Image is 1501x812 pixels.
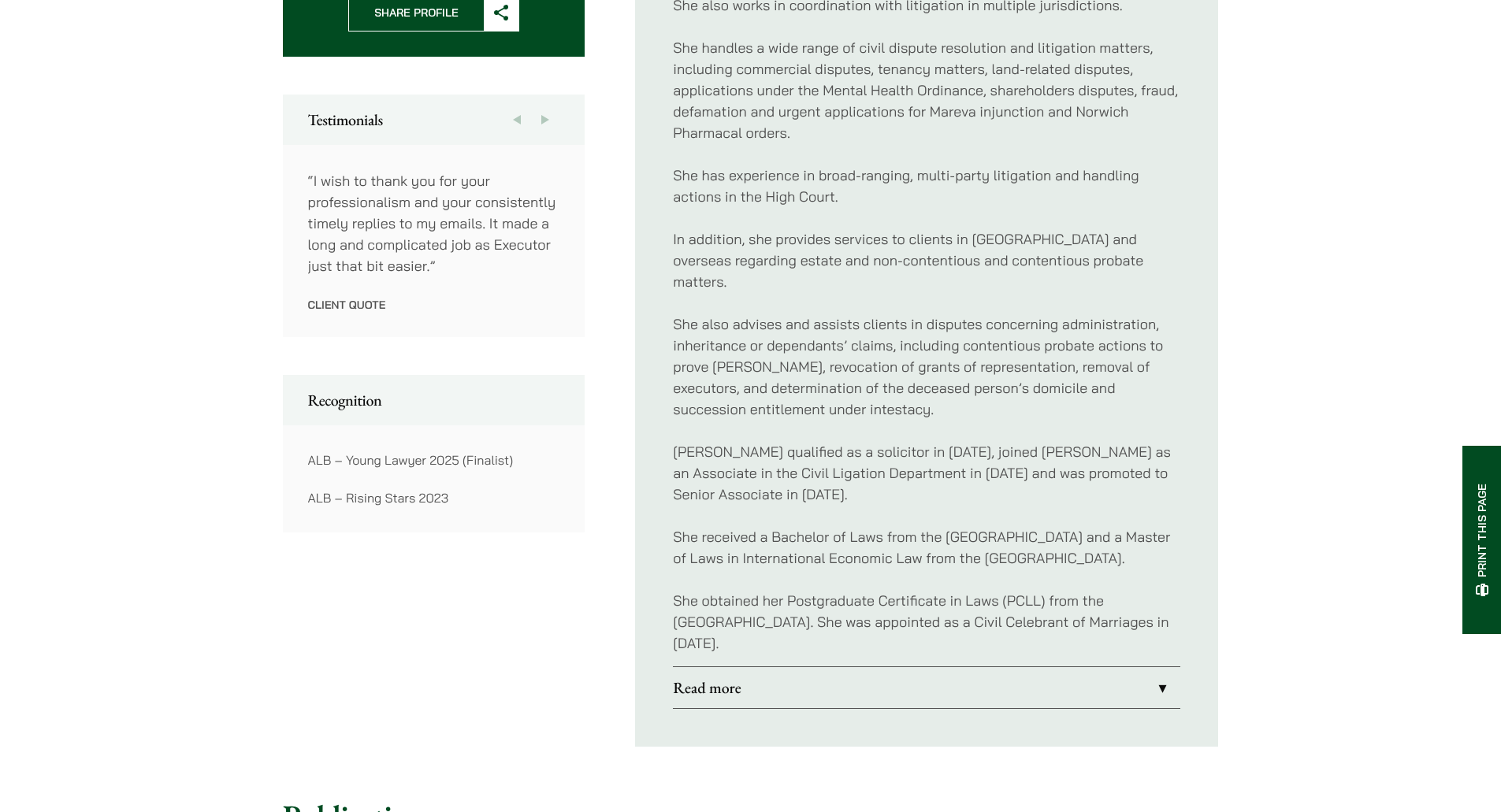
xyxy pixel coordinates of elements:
p: She received a Bachelor of Laws from the [GEOGRAPHIC_DATA] and a Master of Laws in International ... [673,526,1180,569]
p: ALB – Young Lawyer 2025 (Finalist) [308,450,560,469]
p: ALB – Rising Stars 2023 [308,488,560,507]
p: Client quote [308,298,560,312]
p: She handles a wide range of civil dispute resolution and litigation matters, including commercial... [673,37,1180,143]
p: [PERSON_NAME] qualified as a solicitor in [DATE], joined [PERSON_NAME] as an Associate in the Civ... [673,441,1180,505]
p: In addition, she provides services to clients in [GEOGRAPHIC_DATA] and overseas regarding estate ... [673,228,1180,292]
p: She obtained her Postgraduate Certificate in Laws (PCLL) from the [GEOGRAPHIC_DATA]. She was appo... [673,590,1180,654]
button: Previous [503,95,531,145]
button: Next [531,95,559,145]
h2: Testimonials [308,110,560,129]
a: Read more [673,667,1180,708]
p: “I wish to thank you for your professionalism and your consistently timely replies to my emails. ... [308,170,560,276]
p: She also advises and assists clients in disputes concerning administration, inheritance or depend... [673,313,1180,420]
h2: Recognition [308,391,560,410]
p: She has experience in broad-ranging, multi-party litigation and handling actions in the High Court. [673,165,1180,207]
